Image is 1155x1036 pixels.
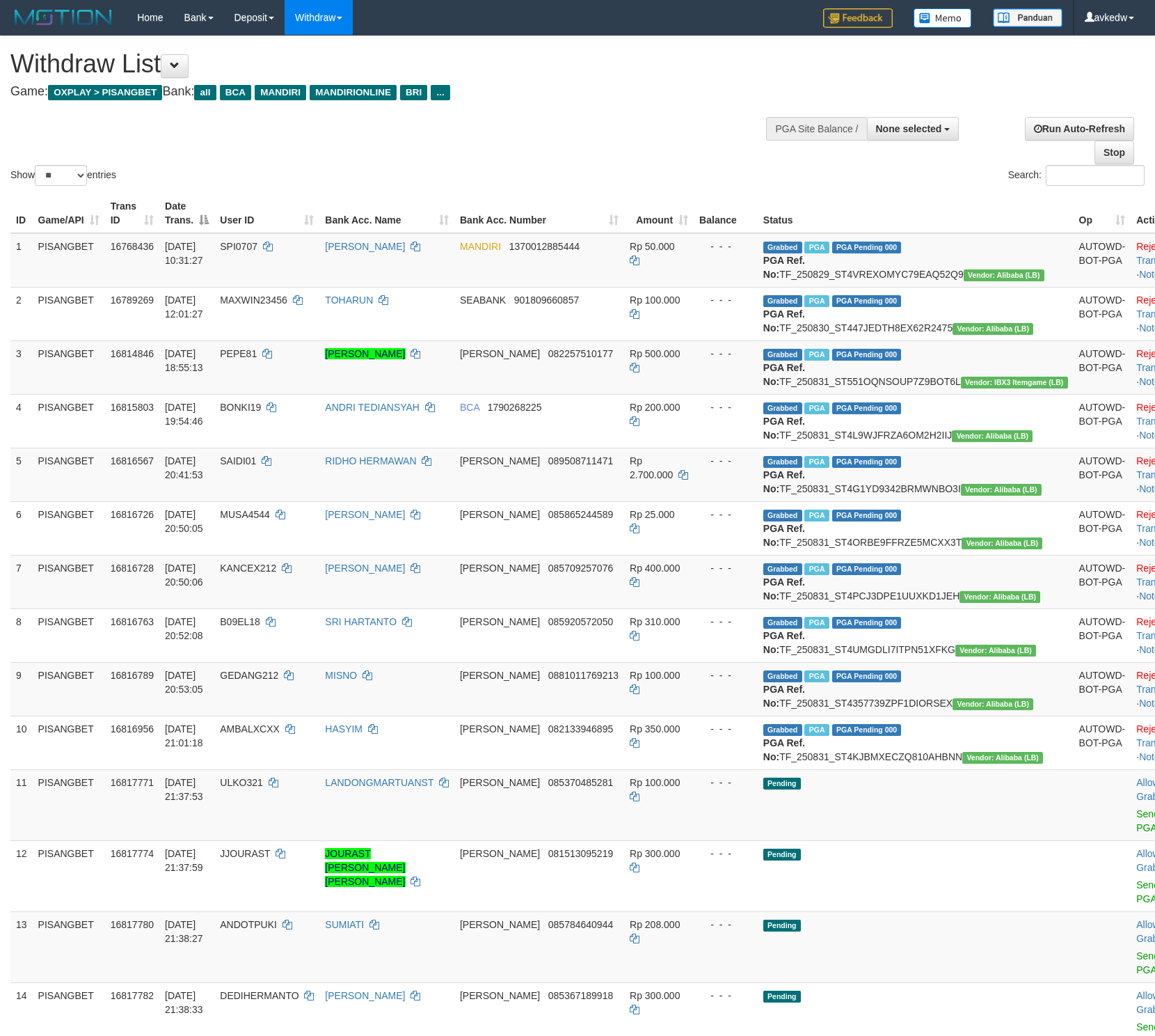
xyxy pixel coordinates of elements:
span: [PERSON_NAME] [460,509,540,520]
span: [PERSON_NAME] [460,777,540,788]
a: [PERSON_NAME] [325,241,405,252]
span: ANDOTPUKI [220,919,277,930]
span: 16816567 [111,455,154,466]
td: TF_250831_ST4G1YD9342BRMWNBO3I [758,448,1074,501]
a: LANDONGMARTUANST [325,777,433,788]
span: Grabbed [763,242,802,253]
td: AUTOWD-BOT-PGA [1074,662,1131,716]
span: Vendor URL: https://dashboard.q2checkout.com/secure [962,752,1043,764]
span: PGA Pending [832,670,902,682]
img: Feedback.jpg [823,8,893,28]
a: JOURAST [PERSON_NAME] [PERSON_NAME] [325,848,405,887]
span: Grabbed [763,402,802,414]
th: Bank Acc. Number: activate to sort column ascending [454,194,624,233]
span: PGA Pending [832,563,902,575]
b: PGA Ref. No: [763,630,805,655]
b: PGA Ref. No: [763,523,805,548]
a: ANDRI TEDIANSYAH [325,402,420,413]
span: Grabbed [763,724,802,736]
span: Marked by avkyakub [804,242,829,253]
img: MOTION_logo.png [10,7,116,28]
span: [PERSON_NAME] [460,919,540,930]
span: Pending [763,920,801,932]
h1: Withdraw List [10,50,756,78]
td: TF_250831_ST4L9WJFRZA6OM2H2IIJ [758,394,1074,448]
td: PISANGBET [33,911,105,982]
label: Search: [1008,165,1145,186]
div: PGA Site Balance / [766,117,866,141]
a: MISNO [325,670,357,681]
a: HASYIM [325,723,363,735]
b: PGA Ref. No: [763,576,805,602]
span: Marked by avkvina [804,456,829,468]
span: 16814846 [111,348,154,359]
a: [PERSON_NAME] [325,509,405,520]
span: PGA Pending [832,295,902,307]
span: PGA Pending [832,456,902,468]
span: PGA Pending [832,510,902,521]
span: [DATE] 20:41:53 [165,455,203,480]
span: Marked by avkedw [804,510,829,521]
a: TOHARUN [325,295,373,306]
span: Rp 300.000 [630,990,680,1001]
span: Vendor URL: https://dashboard.q2checkout.com/secure [961,377,1068,388]
span: 16768436 [111,241,154,252]
div: - - - [699,400,752,414]
span: Rp 208.000 [630,919,680,930]
span: 16789269 [111,295,154,306]
div: - - - [699,989,752,1003]
span: [DATE] 12:01:27 [165,295,203,320]
td: TF_250831_ST4PCJ3DPE1UUXKD1JEH [758,555,1074,609]
span: Copy 901809660857 to clipboard [514,295,579,306]
span: [PERSON_NAME] [460,848,540,859]
div: - - - [699,561,752,575]
span: Copy 0881011769213 to clipboard [548,670,619,681]
span: PGA Pending [832,402,902,414]
td: TF_250831_ST4357739ZPF1DIORSEX [758,662,1074,716]
span: Copy 081513095219 to clipboard [548,848,613,859]
b: PGA Ref. No: [763,737,805,762]
span: Vendor URL: https://dashboard.q2checkout.com/secure [964,269,1044,281]
td: PISANGBET [33,394,105,448]
span: [DATE] 20:53:05 [165,670,203,695]
input: Search: [1046,165,1145,186]
div: - - - [699,347,752,361]
span: Copy 085784640944 to clipboard [548,919,613,930]
span: Marked by avkedw [804,349,829,361]
td: PISANGBET [33,716,105,769]
span: [PERSON_NAME] [460,616,540,627]
th: Bank Acc. Name: activate to sort column ascending [319,194,454,233]
th: Op: activate to sort column ascending [1074,194,1131,233]
div: - - - [699,847,752,861]
span: Copy 085920572050 to clipboard [548,616,613,627]
b: PGA Ref. No: [763,255,805,280]
span: SEABANK [460,295,506,306]
td: 10 [10,716,33,769]
span: all [194,85,216,100]
span: Pending [763,991,801,1003]
td: 12 [10,840,33,911]
b: PGA Ref. No: [763,469,805,494]
td: 11 [10,769,33,840]
td: 2 [10,287,33,340]
div: - - - [699,615,752,629]
span: Copy 085709257076 to clipboard [548,563,613,574]
div: - - - [699,508,752,521]
span: [PERSON_NAME] [460,563,540,574]
span: [PERSON_NAME] [460,670,540,681]
select: Showentries [35,165,87,186]
td: PISANGBET [33,233,105,288]
span: [PERSON_NAME] [460,723,540,735]
span: Rp 2.700.000 [630,455,673,480]
td: PISANGBET [33,555,105,609]
img: Button%20Memo.svg [914,8,972,28]
span: B09EL18 [220,616,260,627]
td: 13 [10,911,33,982]
span: Copy 085370485281 to clipboard [548,777,613,788]
span: Marked by avkedw [804,563,829,575]
td: 7 [10,555,33,609]
span: BONKI19 [220,402,261,413]
span: Pending [763,849,801,861]
span: [DATE] 20:52:08 [165,616,203,641]
span: Grabbed [763,295,802,307]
